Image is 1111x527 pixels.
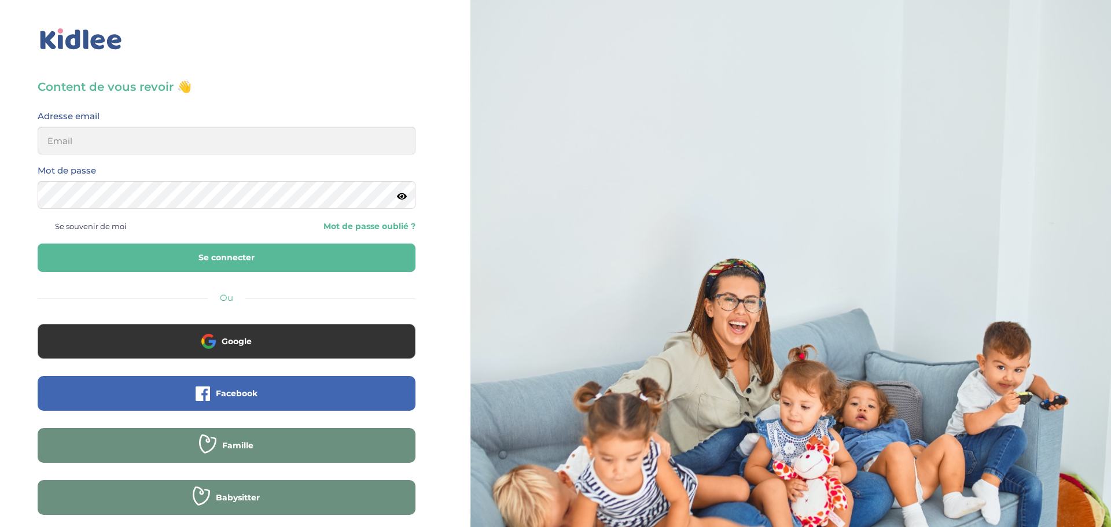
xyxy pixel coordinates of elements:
[196,386,210,401] img: facebook.png
[38,448,415,459] a: Famille
[235,221,415,232] a: Mot de passe oublié ?
[38,376,415,411] button: Facebook
[201,334,216,348] img: google.png
[38,428,415,463] button: Famille
[38,244,415,272] button: Se connecter
[38,26,124,53] img: logo_kidlee_bleu
[216,492,260,503] span: Babysitter
[216,388,257,399] span: Facebook
[38,396,415,407] a: Facebook
[55,219,127,234] span: Se souvenir de moi
[38,127,415,154] input: Email
[38,480,415,515] button: Babysitter
[38,344,415,355] a: Google
[38,324,415,359] button: Google
[222,336,252,347] span: Google
[38,79,415,95] h3: Content de vous revoir 👋
[222,440,253,451] span: Famille
[38,109,100,124] label: Adresse email
[38,500,415,511] a: Babysitter
[38,163,96,178] label: Mot de passe
[220,292,233,303] span: Ou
